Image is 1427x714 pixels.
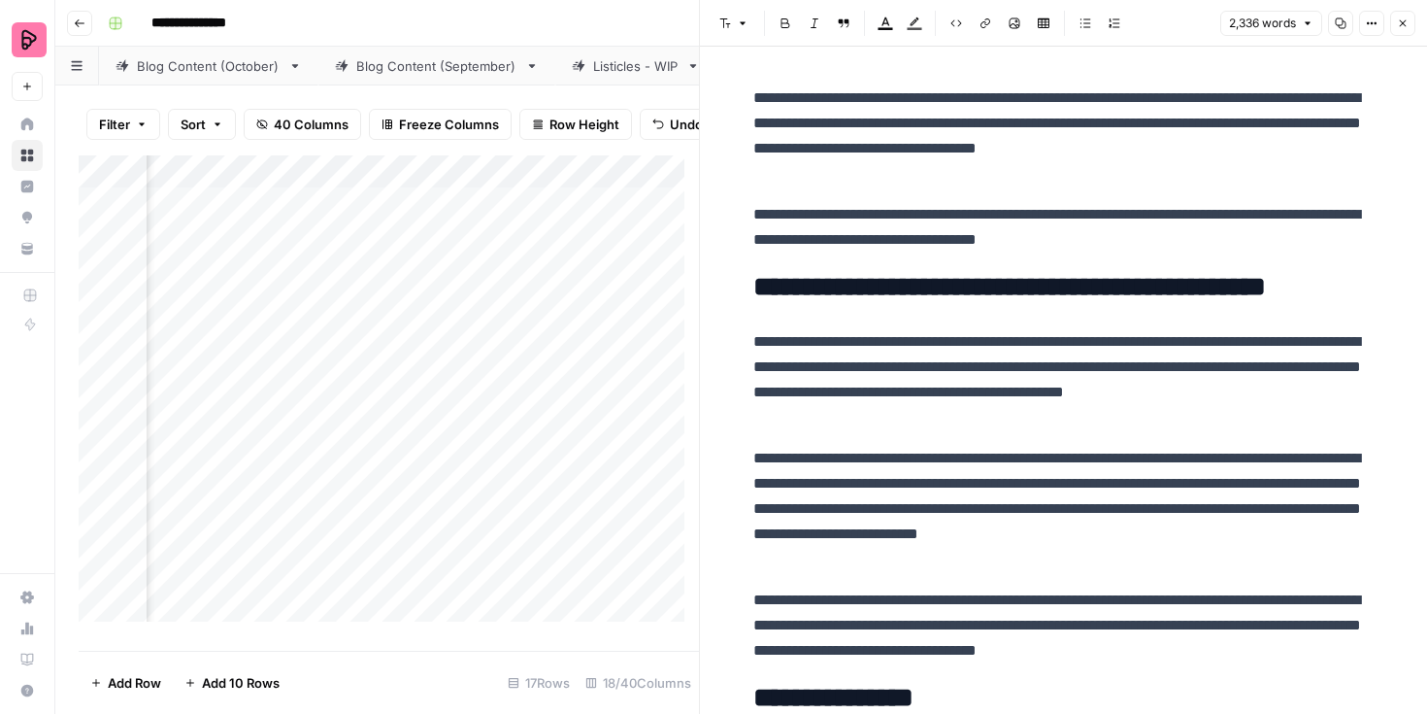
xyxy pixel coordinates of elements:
[12,202,43,233] a: Opportunities
[12,109,43,140] a: Home
[79,667,173,698] button: Add Row
[244,109,361,140] button: 40 Columns
[99,47,318,85] a: Blog Content (October)
[318,47,555,85] a: Blog Content (September)
[369,109,512,140] button: Freeze Columns
[640,109,715,140] button: Undo
[555,47,716,85] a: Listicles - WIP
[202,673,280,693] span: Add 10 Rows
[12,22,47,57] img: Preply Logo
[549,115,619,134] span: Row Height
[86,109,160,140] button: Filter
[12,613,43,644] a: Usage
[274,115,348,134] span: 40 Columns
[356,56,517,76] div: Blog Content (September)
[12,675,43,706] button: Help + Support
[519,109,632,140] button: Row Height
[12,16,43,64] button: Workspace: Preply
[12,582,43,613] a: Settings
[168,109,236,140] button: Sort
[670,115,703,134] span: Undo
[108,673,161,693] span: Add Row
[173,667,291,698] button: Add 10 Rows
[12,171,43,202] a: Insights
[137,56,281,76] div: Blog Content (October)
[12,233,43,264] a: Your Data
[181,115,206,134] span: Sort
[1220,11,1322,36] button: 2,336 words
[399,115,499,134] span: Freeze Columns
[99,115,130,134] span: Filter
[1229,15,1296,32] span: 2,336 words
[578,667,699,698] div: 18/40 Columns
[12,644,43,675] a: Learning Hub
[12,140,43,171] a: Browse
[593,56,679,76] div: Listicles - WIP
[500,667,578,698] div: 17 Rows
